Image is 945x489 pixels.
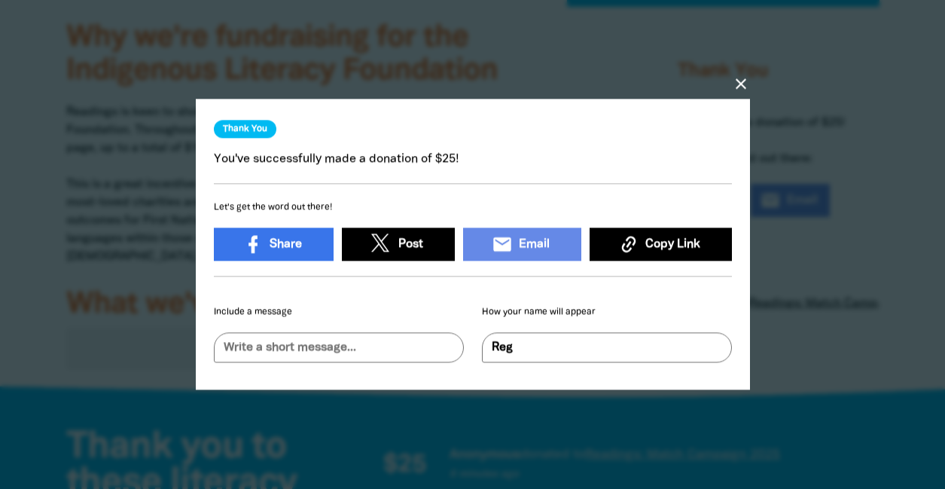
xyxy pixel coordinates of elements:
[214,304,464,320] h6: Include a message
[482,304,732,320] h6: How your name will appear
[214,200,732,216] h6: Let's get the word out there!
[398,235,422,253] span: Post
[342,228,455,261] a: Post
[589,228,731,261] button: Copy Link
[270,235,302,253] span: Share
[214,228,334,261] a: Share
[214,151,732,169] p: You've successfully made a donation of $25!
[214,332,464,362] input: Write a short message...
[732,75,750,93] button: close
[491,234,512,255] i: email
[462,228,581,261] a: emailEmail
[645,235,700,253] span: Copy Link
[518,235,549,253] span: Email
[214,121,276,139] h3: Thank You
